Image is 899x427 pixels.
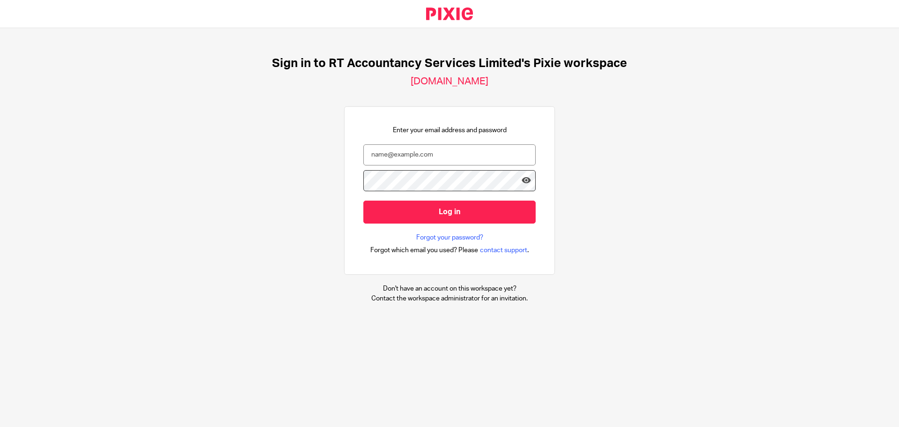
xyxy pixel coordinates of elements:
[371,284,528,293] p: Don't have an account on this workspace yet?
[363,201,536,224] input: Log in
[272,56,627,71] h1: Sign in to RT Accountancy Services Limited's Pixie workspace
[393,126,507,135] p: Enter your email address and password
[371,294,528,303] p: Contact the workspace administrator for an invitation.
[370,246,478,255] span: Forgot which email you used? Please
[363,144,536,165] input: name@example.com
[416,233,483,242] a: Forgot your password?
[370,245,529,255] div: .
[480,246,527,255] span: contact support
[411,75,488,88] h2: [DOMAIN_NAME]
